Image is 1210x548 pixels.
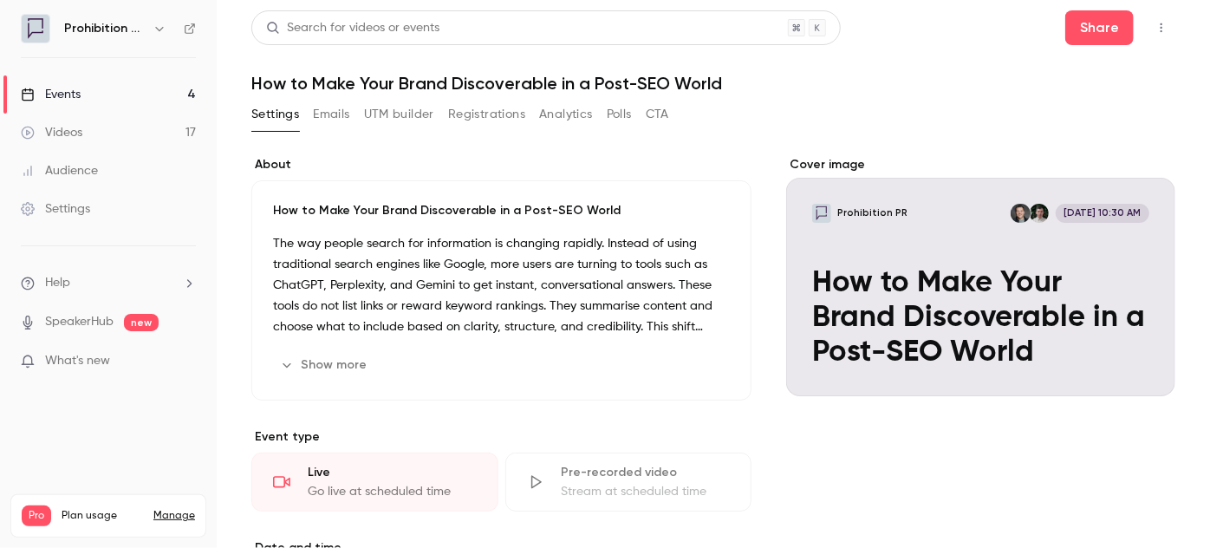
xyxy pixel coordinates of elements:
[251,101,299,128] button: Settings
[266,19,439,37] div: Search for videos or events
[505,453,752,512] div: Pre-recorded videoStream at scheduled time
[539,101,593,128] button: Analytics
[562,483,731,500] div: Stream at scheduled time
[62,509,143,523] span: Plan usage
[251,428,751,446] p: Event type
[646,101,669,128] button: CTA
[21,124,82,141] div: Videos
[21,274,196,292] li: help-dropdown-opener
[448,101,525,128] button: Registrations
[786,156,1175,396] section: Cover image
[313,101,349,128] button: Emails
[251,453,498,512] div: LiveGo live at scheduled time
[22,506,51,526] span: Pro
[124,314,159,331] span: new
[251,73,1175,94] h1: How to Make Your Brand Discoverable in a Post-SEO World
[153,509,195,523] a: Manage
[273,202,730,219] p: How to Make Your Brand Discoverable in a Post-SEO World
[21,200,90,218] div: Settings
[251,156,751,173] label: About
[21,162,98,179] div: Audience
[786,156,1175,173] label: Cover image
[64,20,146,37] h6: Prohibition PR
[308,464,477,481] div: Live
[45,352,110,370] span: What's new
[22,15,49,42] img: Prohibition PR
[364,101,434,128] button: UTM builder
[21,86,81,103] div: Events
[273,233,730,337] p: The way people search for information is changing rapidly. Instead of using traditional search en...
[1065,10,1134,45] button: Share
[562,464,731,481] div: Pre-recorded video
[308,483,477,500] div: Go live at scheduled time
[273,351,377,379] button: Show more
[45,274,70,292] span: Help
[607,101,632,128] button: Polls
[45,313,114,331] a: SpeakerHub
